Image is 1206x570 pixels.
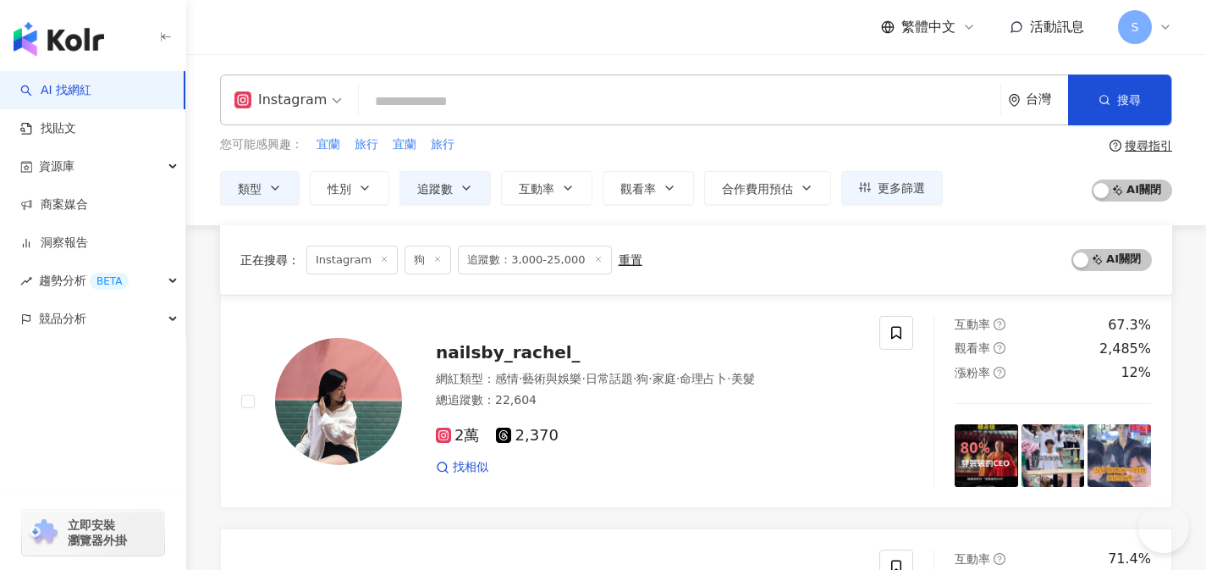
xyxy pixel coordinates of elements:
[306,246,398,274] span: Instagram
[955,424,1018,488] img: post-image
[14,22,104,56] img: logo
[636,372,648,385] span: 狗
[1132,18,1139,36] span: S
[1125,139,1172,152] div: 搜尋指引
[680,372,727,385] span: 命理占卜
[234,86,327,113] div: Instagram
[436,427,479,445] span: 2萬
[453,459,488,476] span: 找相似
[405,246,451,274] span: 狗
[238,182,262,196] span: 類型
[1068,75,1171,125] button: 搜尋
[431,136,454,153] span: 旅行
[328,182,351,196] span: 性別
[519,182,554,196] span: 互動率
[878,181,925,195] span: 更多篩選
[994,318,1005,330] span: question-circle
[310,171,389,205] button: 性別
[1088,424,1151,488] img: post-image
[955,366,990,379] span: 漲粉率
[39,262,129,300] span: 趨勢分析
[20,82,91,99] a: searchAI 找網紅
[620,182,656,196] span: 觀看率
[20,235,88,252] a: 洞察報告
[430,136,455,154] button: 旅行
[458,246,611,274] span: 追蹤數：3,000-25,000
[220,171,300,205] button: 類型
[1108,316,1151,335] div: 67.3%
[1117,93,1141,107] span: 搜尋
[275,338,402,465] img: KOL Avatar
[1030,19,1084,35] span: 活動訊息
[39,147,74,185] span: 資源庫
[1121,363,1151,382] div: 12%
[619,253,642,267] div: 重置
[39,300,86,338] span: 競品分析
[731,372,755,385] span: 美髮
[317,136,340,153] span: 宜蘭
[496,427,559,445] span: 2,370
[955,318,990,331] span: 互動率
[841,171,943,205] button: 更多篩選
[501,171,592,205] button: 互動率
[1110,140,1121,152] span: question-circle
[994,342,1005,354] span: question-circle
[220,136,303,153] span: 您可能感興趣：
[220,295,1172,509] a: KOL Avatarnailsby_rachel_網紅類型：感情·藝術與娛樂·日常話題·狗·家庭·命理占卜·美髮總追蹤數：22,6042萬2,370找相似互動率question-circle67...
[27,519,60,546] img: chrome extension
[704,171,831,205] button: 合作費用預估
[22,510,164,556] a: chrome extension立即安裝 瀏覽器外掛
[994,367,1005,379] span: question-circle
[393,136,416,153] span: 宜蘭
[727,372,730,385] span: ·
[519,372,522,385] span: ·
[603,171,694,205] button: 觀看率
[90,273,129,290] div: BETA
[495,372,519,385] span: 感情
[994,553,1005,565] span: question-circle
[522,372,581,385] span: 藝術與娛樂
[316,136,341,154] button: 宜蘭
[68,517,127,548] span: 立即安裝 瀏覽器外掛
[1138,502,1189,553] iframe: Help Scout Beacon - Open
[436,342,581,362] span: nailsby_rachel_
[399,171,491,205] button: 追蹤數
[901,18,955,36] span: 繁體中文
[1008,94,1021,107] span: environment
[436,459,488,476] a: 找相似
[20,275,32,287] span: rise
[1099,340,1151,358] div: 2,485%
[676,372,680,385] span: ·
[20,196,88,213] a: 商案媒合
[1108,550,1151,568] div: 71.4%
[392,136,417,154] button: 宜蘭
[633,372,636,385] span: ·
[417,182,453,196] span: 追蹤數
[20,120,76,137] a: 找貼文
[648,372,652,385] span: ·
[653,372,676,385] span: 家庭
[436,371,859,388] div: 網紅類型 ：
[1026,92,1068,107] div: 台灣
[354,136,379,154] button: 旅行
[1022,424,1085,488] img: post-image
[586,372,633,385] span: 日常話題
[955,341,990,355] span: 觀看率
[955,552,990,566] span: 互動率
[436,392,859,409] div: 總追蹤數 ： 22,604
[722,182,793,196] span: 合作費用預估
[581,372,585,385] span: ·
[240,253,300,267] span: 正在搜尋 ：
[355,136,378,153] span: 旅行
